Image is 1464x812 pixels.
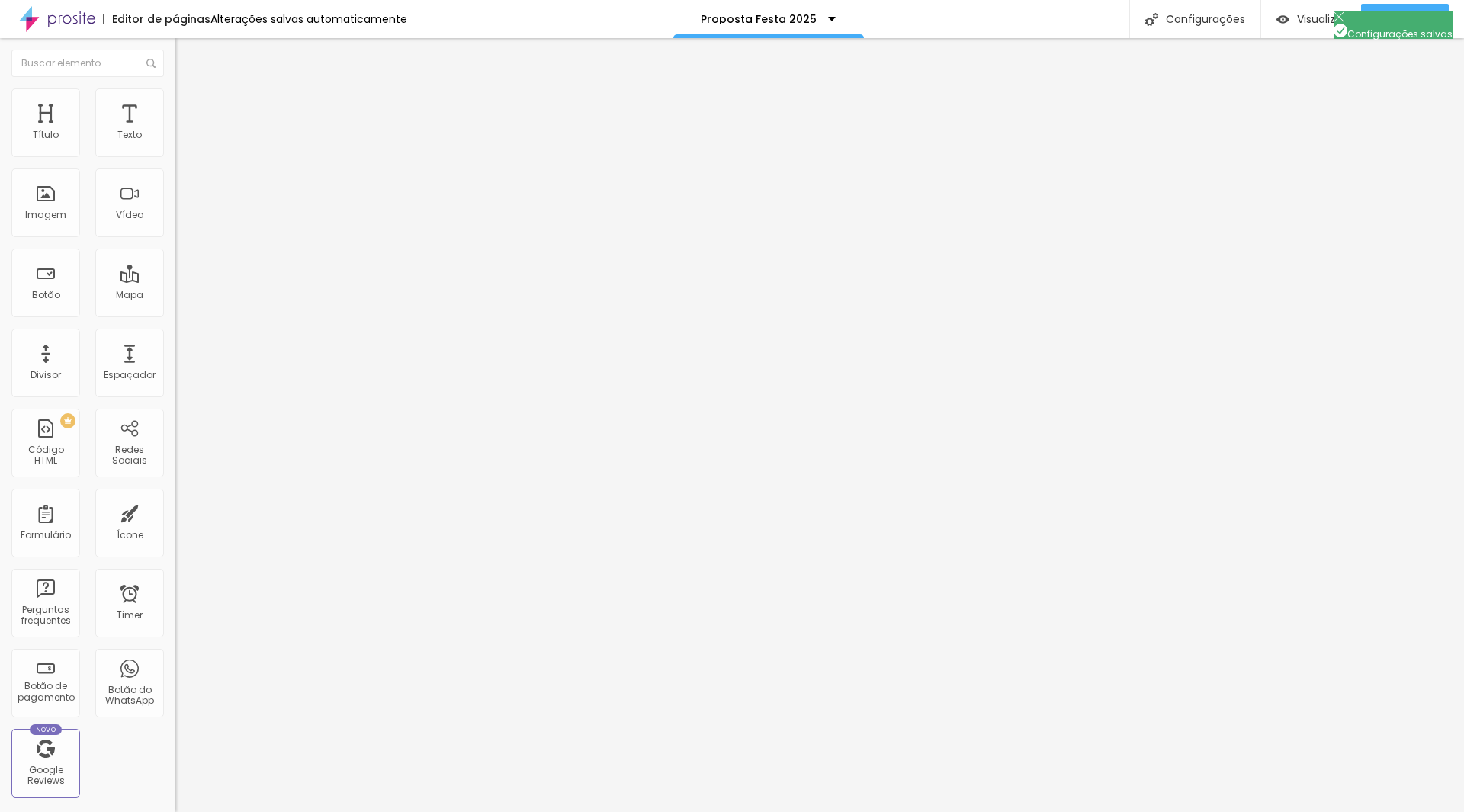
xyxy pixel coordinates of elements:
[103,14,210,24] div: Editor de páginas
[1276,13,1289,26] img: view-1.svg
[117,130,142,140] div: Texto
[99,685,159,707] div: Botão do WhatsApp
[15,681,75,703] div: Botão de pagamento
[210,14,407,24] div: Alterações salvas automaticamente
[1334,24,1347,37] img: Icone
[1334,27,1453,40] span: Configurações salvas
[175,38,1464,812] iframe: Editor
[11,50,164,77] input: Buscar elemento
[15,605,75,627] div: Perguntas frequentes
[30,370,61,380] div: Divisor
[30,724,63,735] div: Novo
[25,210,66,220] div: Imagem
[1145,13,1158,26] img: Icone
[15,765,75,787] div: Google Reviews
[1334,11,1344,22] img: Icone
[116,290,143,300] div: Mapa
[99,445,159,467] div: Redes Sociais
[117,530,143,541] div: Ícone
[117,610,143,621] div: Timer
[1297,13,1346,25] span: Visualizar
[116,210,143,220] div: Vídeo
[1361,4,1449,34] button: Publicar
[21,530,71,541] div: Formulário
[15,445,75,467] div: Código HTML
[701,14,817,24] p: Proposta Festa 2025
[1261,4,1361,34] button: Visualizar
[146,59,156,68] img: Icone
[104,370,156,380] div: Espaçador
[32,290,60,300] div: Botão
[33,130,59,140] div: Título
